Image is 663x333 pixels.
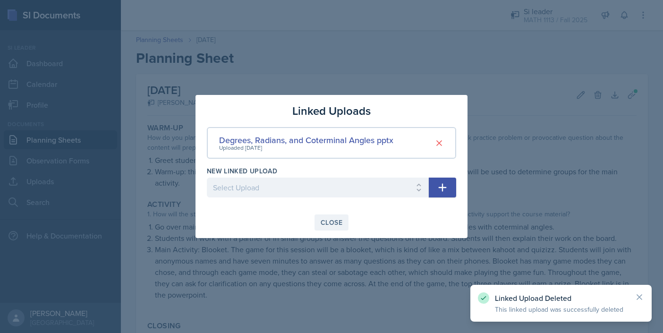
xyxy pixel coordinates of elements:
[314,214,348,231] button: Close
[495,293,627,303] p: Linked Upload Deleted
[207,166,277,176] label: New Linked Upload
[219,144,393,152] div: Uploaded [DATE]
[321,219,342,226] div: Close
[219,134,393,146] div: Degrees, Radians, and Coterminal Angles pptx
[495,305,627,314] p: This linked upload was successfully deleted
[292,102,371,120] h3: Linked Uploads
